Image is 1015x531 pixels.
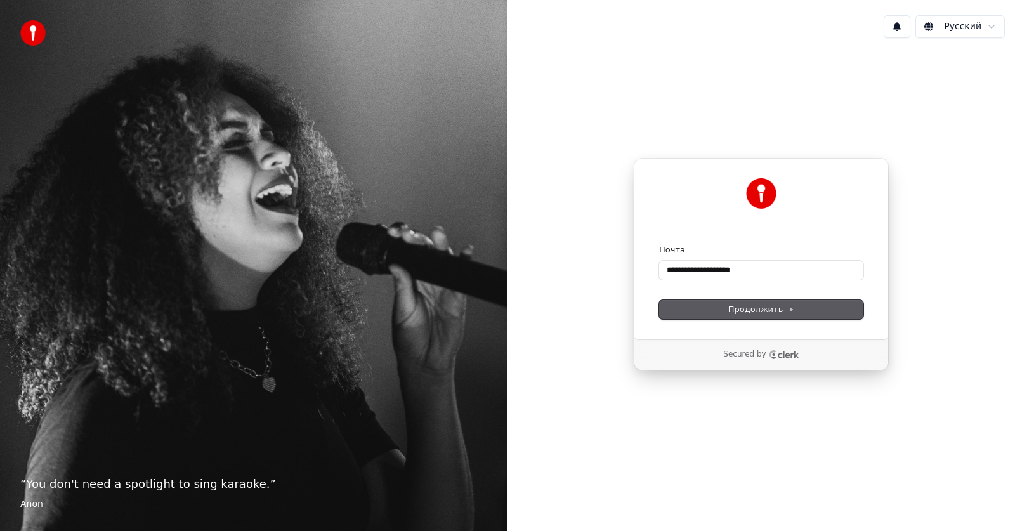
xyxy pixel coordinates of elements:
[723,350,766,360] p: Secured by
[746,178,776,209] img: Youka
[20,475,487,493] p: “ You don't need a spotlight to sing karaoke. ”
[659,300,863,319] button: Продолжить
[20,498,487,511] footer: Anon
[659,244,685,256] label: Почта
[728,304,795,315] span: Продолжить
[20,20,46,46] img: youka
[769,350,799,359] a: Clerk logo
